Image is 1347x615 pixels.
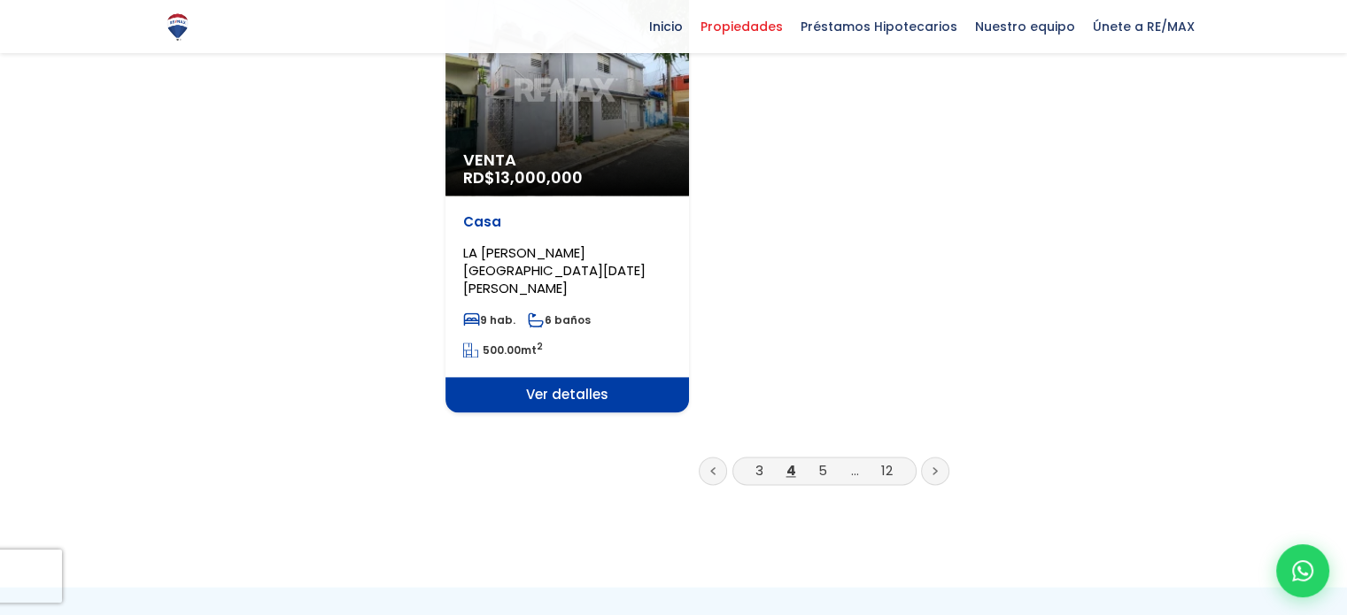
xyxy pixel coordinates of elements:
[463,312,515,327] span: 9 hab.
[640,13,692,40] span: Inicio
[463,243,646,297] span: LA [PERSON_NAME][GEOGRAPHIC_DATA][DATE][PERSON_NAME]
[463,342,543,357] span: mt
[463,213,671,231] p: Casa
[162,12,193,42] img: Logo de REMAX
[792,13,966,40] span: Préstamos Hipotecarios
[786,461,796,480] a: 4
[755,461,763,480] a: 3
[495,166,583,188] span: 13,000,000
[966,13,1084,40] span: Nuestro equipo
[818,461,827,480] a: 5
[537,340,543,353] sup: 2
[483,342,521,357] span: 500.00
[851,461,859,480] a: ...
[881,461,893,480] a: 12
[463,166,583,188] span: RD$
[1084,13,1204,40] span: Únete a RE/MAX
[692,13,792,40] span: Propiedades
[528,312,591,327] span: 6 baños
[463,151,671,169] span: Venta
[445,377,689,412] span: Ver detalles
